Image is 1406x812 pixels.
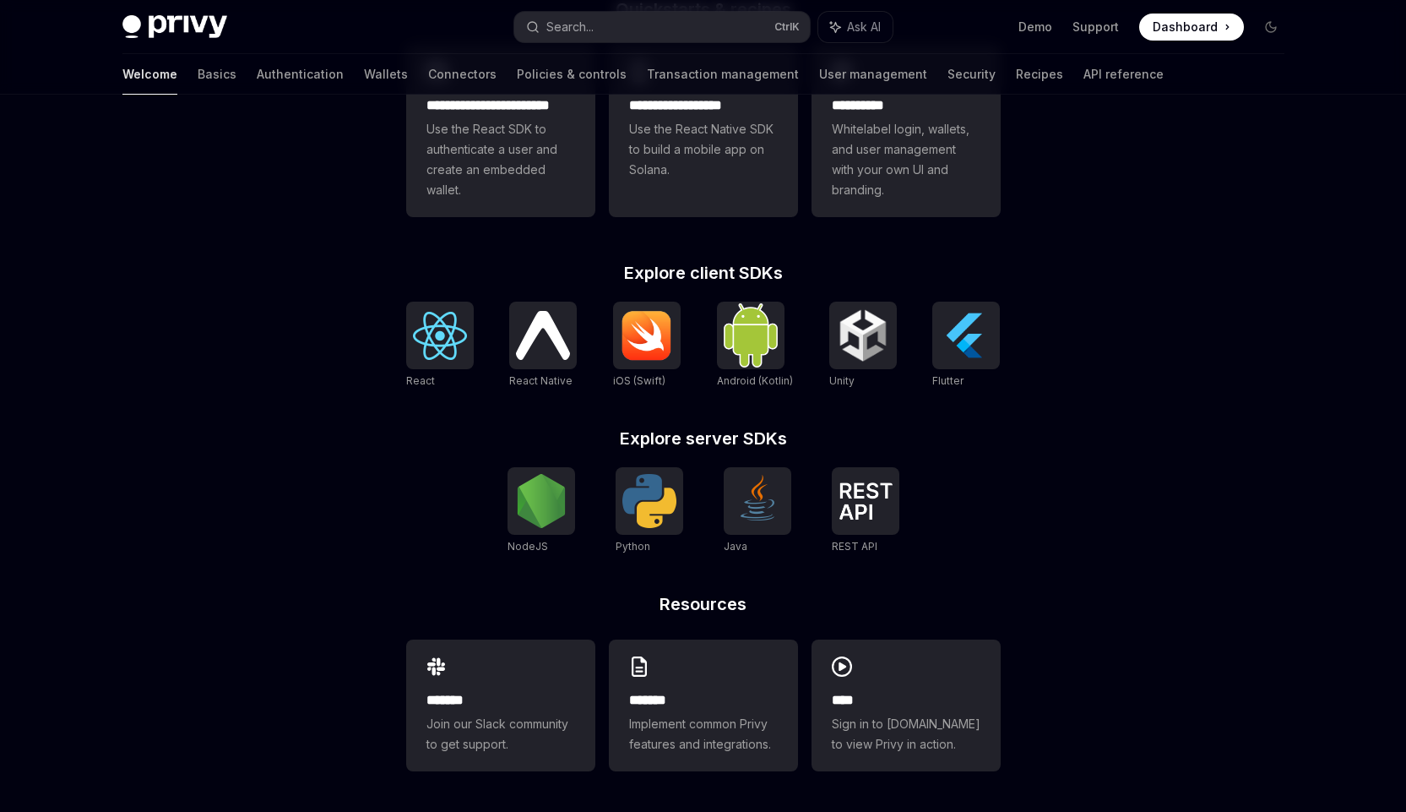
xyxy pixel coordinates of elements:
[647,54,799,95] a: Transaction management
[514,12,810,42] button: Search...CtrlK
[724,303,778,367] img: Android (Kotlin)
[832,467,899,555] a: REST APIREST API
[774,20,800,34] span: Ctrl K
[517,54,627,95] a: Policies & controls
[947,54,996,95] a: Security
[620,310,674,361] img: iOS (Swift)
[406,430,1001,447] h2: Explore server SDKs
[546,17,594,37] div: Search...
[616,467,683,555] a: PythonPython
[818,12,893,42] button: Ask AI
[609,45,798,217] a: **** **** **** ***Use the React Native SDK to build a mobile app on Solana.
[406,596,1001,613] h2: Resources
[819,54,927,95] a: User management
[629,119,778,180] span: Use the React Native SDK to build a mobile app on Solana.
[847,19,881,35] span: Ask AI
[1257,14,1284,41] button: Toggle dark mode
[724,467,791,555] a: JavaJava
[428,54,497,95] a: Connectors
[364,54,408,95] a: Wallets
[508,467,575,555] a: NodeJSNodeJS
[939,308,993,362] img: Flutter
[616,540,650,553] span: Python
[609,640,798,771] a: **** **Implement common Privy features and integrations.
[426,119,575,200] span: Use the React SDK to authenticate a user and create an embedded wallet.
[1153,19,1218,35] span: Dashboard
[622,474,676,528] img: Python
[812,640,1001,771] a: ****Sign in to [DOMAIN_NAME] to view Privy in action.
[406,374,435,387] span: React
[836,308,890,362] img: Unity
[1083,54,1164,95] a: API reference
[717,374,793,387] span: Android (Kotlin)
[1139,14,1244,41] a: Dashboard
[730,474,784,528] img: Java
[406,264,1001,281] h2: Explore client SDKs
[839,482,893,520] img: REST API
[1072,19,1119,35] a: Support
[832,119,980,200] span: Whitelabel login, wallets, and user management with your own UI and branding.
[509,302,577,390] a: React NativeReact Native
[832,714,980,755] span: Sign in to [DOMAIN_NAME] to view Privy in action.
[832,540,877,553] span: REST API
[122,15,227,39] img: dark logo
[406,640,595,771] a: **** **Join our Slack community to get support.
[413,312,467,360] img: React
[724,540,747,553] span: Java
[1018,19,1052,35] a: Demo
[613,374,665,387] span: iOS (Swift)
[717,302,793,390] a: Android (Kotlin)Android (Kotlin)
[613,302,681,390] a: iOS (Swift)iOS (Swift)
[629,714,778,755] span: Implement common Privy features and integrations.
[932,302,1000,390] a: FlutterFlutter
[932,374,964,387] span: Flutter
[508,540,548,553] span: NodeJS
[1016,54,1063,95] a: Recipes
[426,714,575,755] span: Join our Slack community to get support.
[812,45,1001,217] a: **** *****Whitelabel login, wallets, and user management with your own UI and branding.
[257,54,344,95] a: Authentication
[514,474,568,528] img: NodeJS
[516,311,570,359] img: React Native
[829,374,855,387] span: Unity
[122,54,177,95] a: Welcome
[406,302,474,390] a: ReactReact
[829,302,897,390] a: UnityUnity
[509,374,573,387] span: React Native
[198,54,236,95] a: Basics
